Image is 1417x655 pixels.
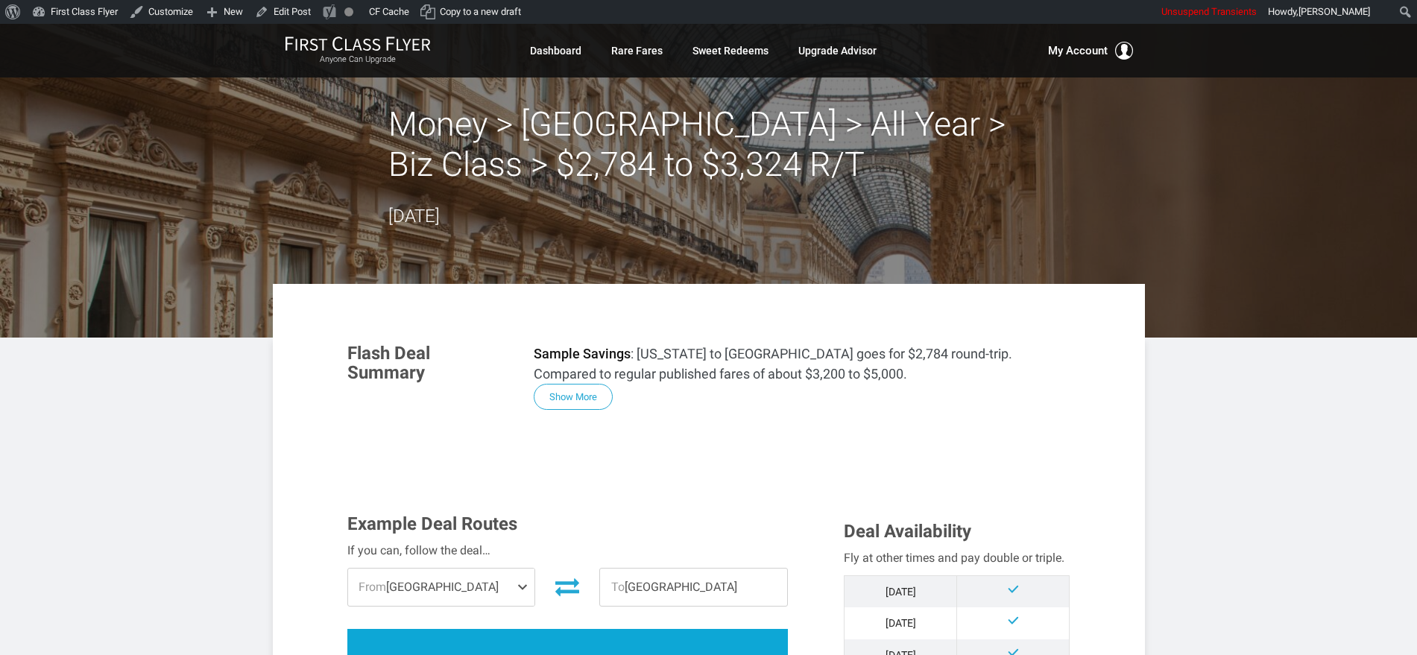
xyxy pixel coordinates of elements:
[692,37,769,64] a: Sweet Redeems
[534,346,631,361] strong: Sample Savings
[600,569,787,606] span: [GEOGRAPHIC_DATA]
[845,607,957,639] td: [DATE]
[359,580,386,594] span: From
[1298,6,1370,17] span: [PERSON_NAME]
[611,580,625,594] span: To
[285,54,431,65] small: Anyone Can Upgrade
[388,206,440,227] time: [DATE]
[844,548,1070,568] div: Fly at other times and pay double or triple.
[1048,42,1108,60] span: My Account
[1048,42,1133,60] button: My Account
[1161,6,1257,17] span: Unsuspend Transients
[285,36,431,66] a: First Class FlyerAnyone Can Upgrade
[347,513,517,534] span: Example Deal Routes
[530,37,581,64] a: Dashboard
[534,384,613,410] button: Show More
[546,570,588,603] button: Invert Route Direction
[844,521,971,542] span: Deal Availability
[347,344,511,383] h3: Flash Deal Summary
[388,104,1029,185] h2: Money > [GEOGRAPHIC_DATA] > All Year > Biz Class > $2,784 to $3,324 R/T
[611,37,663,64] a: Rare Fares
[845,575,957,607] td: [DATE]
[348,569,535,606] span: [GEOGRAPHIC_DATA]
[534,344,1070,384] p: : [US_STATE] to [GEOGRAPHIC_DATA] goes for $2,784 round-trip. Compared to regular published fares...
[285,36,431,51] img: First Class Flyer
[347,541,789,560] div: If you can, follow the deal…
[798,37,877,64] a: Upgrade Advisor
